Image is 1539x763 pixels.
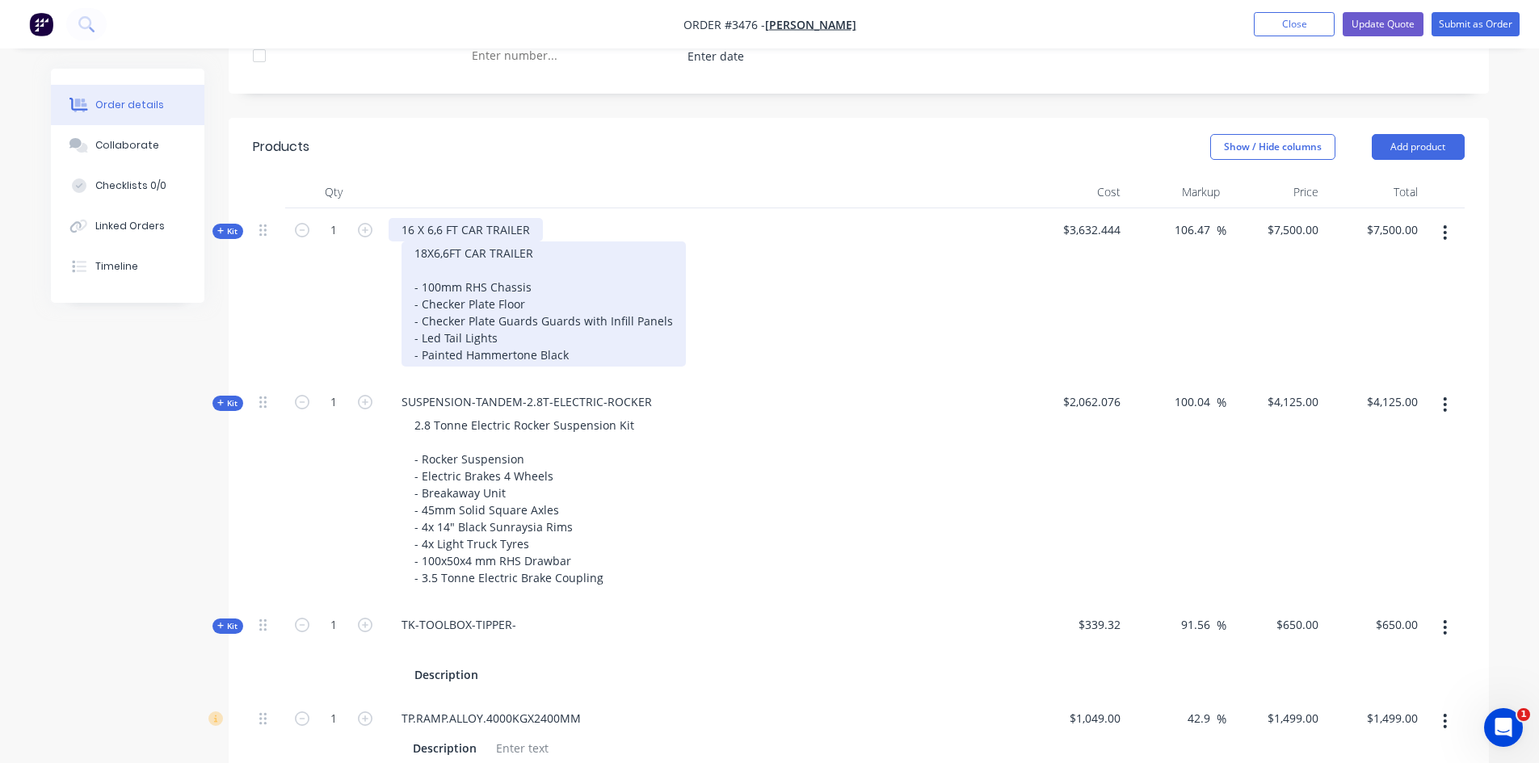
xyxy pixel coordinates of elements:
[458,44,671,68] input: Enter number...
[217,397,238,409] span: Kit
[51,166,204,206] button: Checklists 0/0
[1217,616,1226,635] span: %
[51,125,204,166] button: Collaborate
[1484,708,1523,747] iframe: Intercom live chat
[389,613,529,636] div: TK-TOOLBOX-TIPPER-
[212,618,243,634] button: Kit
[212,224,243,239] button: Kit
[95,259,138,274] div: Timeline
[1217,393,1226,412] span: %
[1517,708,1530,721] span: 1
[683,17,765,32] span: Order #3476 -
[402,413,650,589] div: 2.8 Tonne Electric Rocker Suspension Kit - Rocker Suspension - Electric Brakes 4 Wheels - Breakaw...
[406,736,483,760] div: Description
[1254,12,1335,36] button: Close
[217,620,238,632] span: Kit
[1035,221,1121,238] span: $3,632.444
[1343,12,1423,36] button: Update Quote
[402,241,686,367] div: 18X6,6FT CAR TRAILER - 100mm RHS Chassis - Checker Plate Floor - Checker Plate Guards Guards with...
[1028,176,1128,208] div: Cost
[253,137,309,157] div: Products
[95,178,166,193] div: Checklists 0/0
[389,390,665,413] div: SUSPENSION-TANDEM-2.8T-ELECTRIC-ROCKER
[51,206,204,246] button: Linked Orders
[1035,393,1121,410] span: $2,062.076
[1226,176,1326,208] div: Price
[1127,176,1226,208] div: Markup
[1210,134,1335,160] button: Show / Hide columns
[408,663,485,686] div: Description
[1217,221,1226,240] span: %
[217,225,238,237] span: Kit
[765,17,856,32] a: [PERSON_NAME]
[1432,12,1520,36] button: Submit as Order
[95,98,164,112] div: Order details
[212,396,243,411] button: Kit
[389,706,594,730] div: TP.RAMP.ALLOY.4000KGX2400MM
[95,219,165,233] div: Linked Orders
[389,218,543,241] div: 16 X 6,6 FT CAR TRAILER
[51,246,204,287] button: Timeline
[29,12,53,36] img: Factory
[1035,616,1121,633] span: $339.32
[1217,710,1226,728] span: %
[1325,176,1424,208] div: Total
[285,176,382,208] div: Qty
[676,44,877,69] input: Enter date
[95,138,159,153] div: Collaborate
[1372,134,1465,160] button: Add product
[51,85,204,125] button: Order details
